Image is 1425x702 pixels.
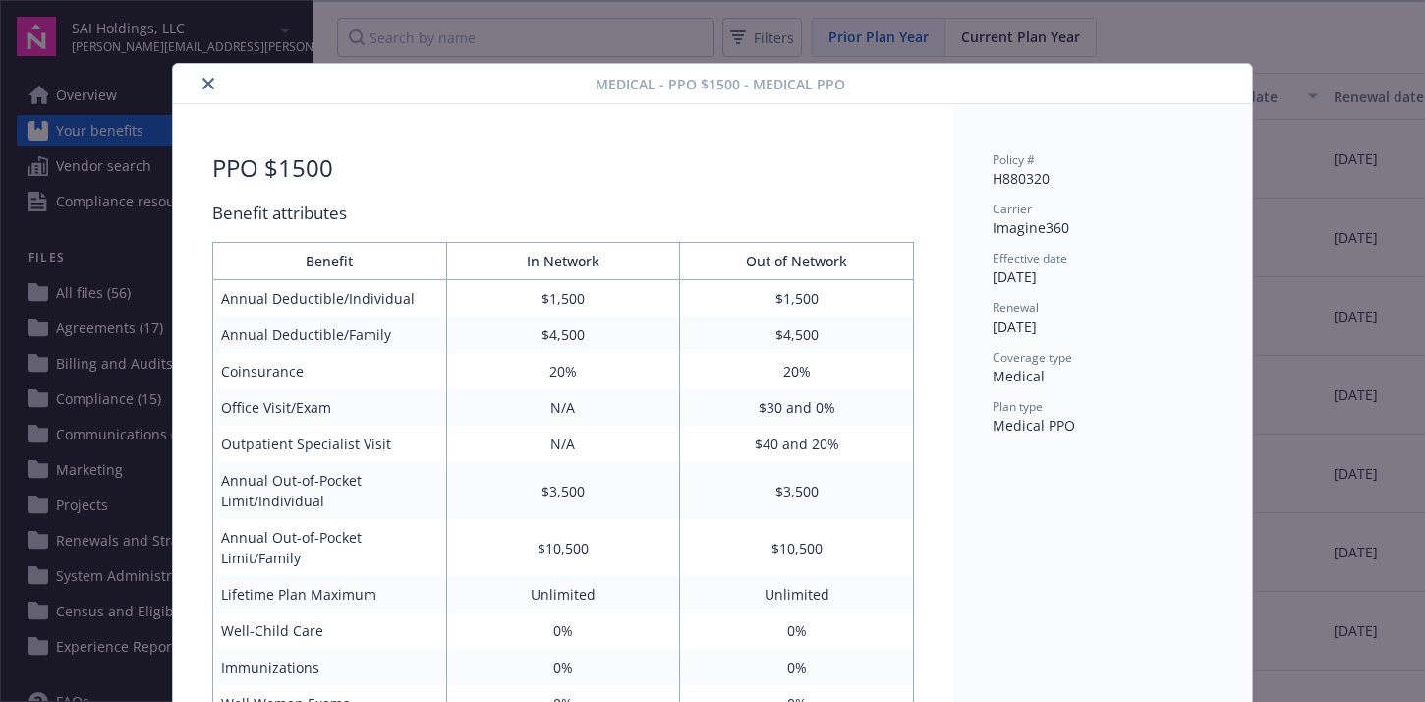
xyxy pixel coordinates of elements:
[446,243,680,280] th: In Network
[993,168,1213,189] div: H880320
[680,576,914,613] td: Unlimited
[213,280,447,318] td: Annual Deductible/Individual
[213,243,447,280] th: Benefit
[993,217,1213,238] div: Imagine360
[213,576,447,613] td: Lifetime Plan Maximum
[213,649,447,685] td: Immunizations
[213,317,447,353] td: Annual Deductible/Family
[596,74,845,94] span: Medical - PPO $1500 - Medical PPO
[446,576,680,613] td: Unlimited
[213,613,447,649] td: Well-Child Care
[446,613,680,649] td: 0%
[446,519,680,576] td: $10,500
[993,366,1213,386] div: Medical
[993,317,1213,337] div: [DATE]
[680,317,914,353] td: $4,500
[446,353,680,389] td: 20%
[197,72,220,95] button: close
[680,613,914,649] td: 0%
[446,649,680,685] td: 0%
[446,389,680,426] td: N/A
[680,426,914,462] td: $40 and 20%
[993,299,1039,316] span: Renewal
[213,519,447,576] td: Annual Out-of-Pocket Limit/Family
[993,201,1032,217] span: Carrier
[680,389,914,426] td: $30 and 0%
[680,280,914,318] td: $1,500
[993,415,1213,436] div: Medical PPO
[680,519,914,576] td: $10,500
[993,349,1072,366] span: Coverage type
[213,353,447,389] td: Coinsurance
[213,462,447,519] td: Annual Out-of-Pocket Limit/Individual
[993,250,1067,266] span: Effective date
[213,389,447,426] td: Office Visit/Exam
[212,151,333,185] div: PPO $1500
[993,266,1213,287] div: [DATE]
[446,426,680,462] td: N/A
[680,649,914,685] td: 0%
[446,462,680,519] td: $3,500
[446,317,680,353] td: $4,500
[993,151,1035,168] span: Policy #
[680,462,914,519] td: $3,500
[446,280,680,318] td: $1,500
[680,353,914,389] td: 20%
[212,201,914,226] div: Benefit attributes
[680,243,914,280] th: Out of Network
[993,398,1043,415] span: Plan type
[213,426,447,462] td: Outpatient Specialist Visit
